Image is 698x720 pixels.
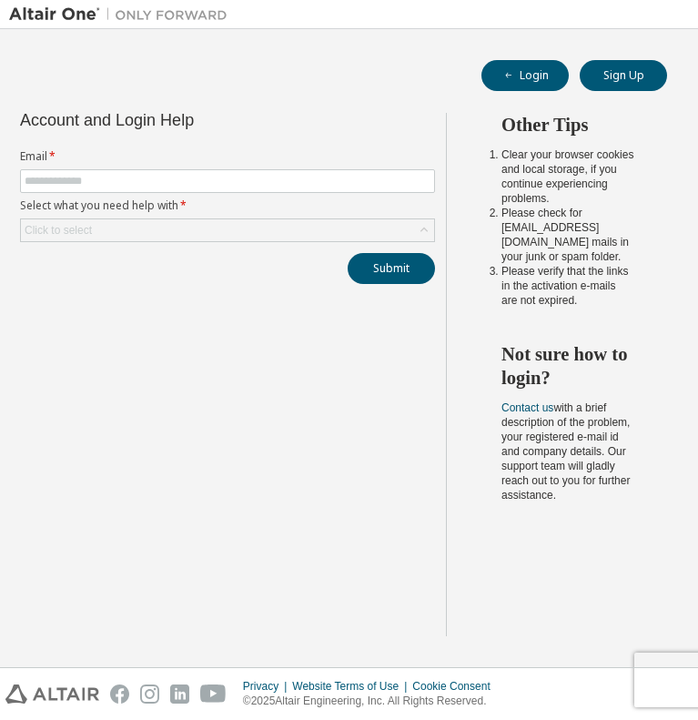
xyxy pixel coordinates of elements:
[9,5,237,24] img: Altair One
[25,223,92,238] div: Click to select
[200,685,227,704] img: youtube.svg
[348,253,435,284] button: Submit
[501,206,634,264] li: Please check for [EMAIL_ADDRESS][DOMAIN_NAME] mails in your junk or spam folder.
[501,113,634,137] h2: Other Tips
[501,342,634,390] h2: Not sure how to login?
[580,60,667,91] button: Sign Up
[170,685,189,704] img: linkedin.svg
[243,694,501,709] p: © 2025 Altair Engineering, Inc. All Rights Reserved.
[501,264,634,308] li: Please verify that the links in the activation e-mails are not expired.
[5,685,99,704] img: altair_logo.svg
[501,401,630,502] span: with a brief description of the problem, your registered e-mail id and company details. Our suppo...
[412,679,501,694] div: Cookie Consent
[501,401,553,414] a: Contact us
[20,198,435,213] label: Select what you need help with
[292,679,412,694] div: Website Terms of Use
[20,113,352,127] div: Account and Login Help
[20,149,435,164] label: Email
[501,147,634,206] li: Clear your browser cookies and local storage, if you continue experiencing problems.
[243,679,292,694] div: Privacy
[21,219,434,241] div: Click to select
[110,685,129,704] img: facebook.svg
[140,685,159,704] img: instagram.svg
[481,60,569,91] button: Login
